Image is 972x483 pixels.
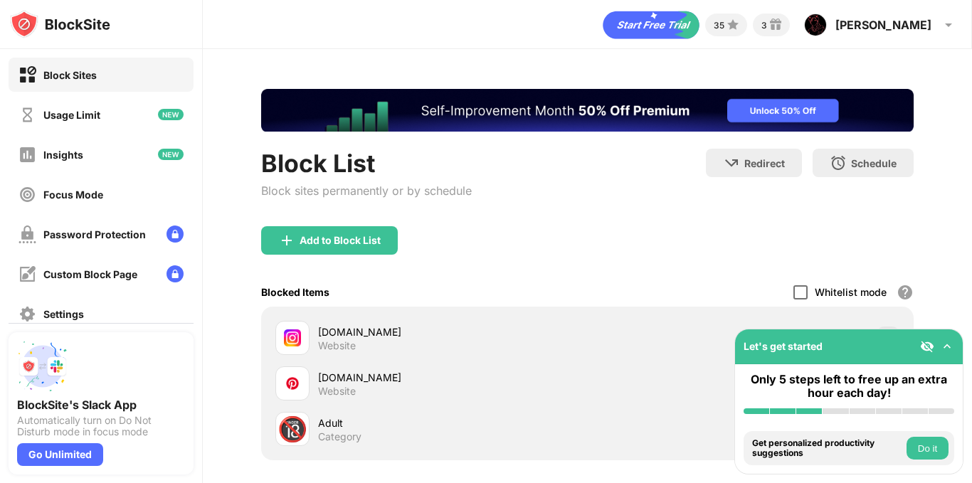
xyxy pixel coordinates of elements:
img: new-icon.svg [158,149,184,160]
div: Redirect [744,157,785,169]
div: Usage Limit [43,109,100,121]
div: Block Sites [43,69,97,81]
img: settings-off.svg [19,305,36,323]
div: Only 5 steps left to free up an extra hour each day! [744,373,954,400]
div: [DOMAIN_NAME] [318,370,588,385]
div: [PERSON_NAME] [835,18,931,32]
div: Custom Block Page [43,268,137,280]
div: Schedule [851,157,897,169]
img: new-icon.svg [158,109,184,120]
div: Let's get started [744,340,823,352]
img: points-small.svg [724,16,741,33]
div: Password Protection [43,228,146,240]
img: time-usage-off.svg [19,106,36,124]
div: [DOMAIN_NAME] [318,324,588,339]
div: Website [318,385,356,398]
div: 🔞 [278,415,307,444]
iframe: Banner [261,89,914,132]
div: Focus Mode [43,189,103,201]
img: eye-not-visible.svg [920,339,934,354]
div: Website [318,339,356,352]
div: Blocked Items [261,286,329,298]
div: Whitelist mode [815,286,887,298]
img: focus-off.svg [19,186,36,203]
img: push-slack.svg [17,341,68,392]
div: 3 [761,20,767,31]
img: insights-off.svg [19,146,36,164]
div: animation [603,11,699,39]
div: Category [318,430,361,443]
div: Block sites permanently or by schedule [261,184,472,198]
img: lock-menu.svg [167,265,184,282]
div: 35 [714,20,724,31]
div: BlockSite's Slack App [17,398,185,412]
img: favicons [284,375,301,392]
img: lock-menu.svg [167,225,184,243]
img: logo-blocksite.svg [10,10,110,38]
img: reward-small.svg [767,16,784,33]
div: Automatically turn on Do Not Disturb mode in focus mode [17,415,185,437]
div: Adult [318,415,588,430]
img: customize-block-page-off.svg [19,265,36,283]
img: password-protection-off.svg [19,225,36,243]
div: Get personalized productivity suggestions [752,438,903,459]
img: block-on.svg [19,66,36,84]
div: Block List [261,149,472,178]
div: Add to Block List [300,235,381,246]
div: Settings [43,308,84,320]
img: omni-setup-toggle.svg [940,339,954,354]
div: Insights [43,149,83,161]
button: Do it [907,437,949,460]
img: ACg8ocLW1cBsM2y_Q9xg8e7ba2sDKHB4XURpPAAC9_WeGek1-kvj5cg=s96-c [804,14,827,36]
div: Go Unlimited [17,443,103,466]
img: favicons [284,329,301,346]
